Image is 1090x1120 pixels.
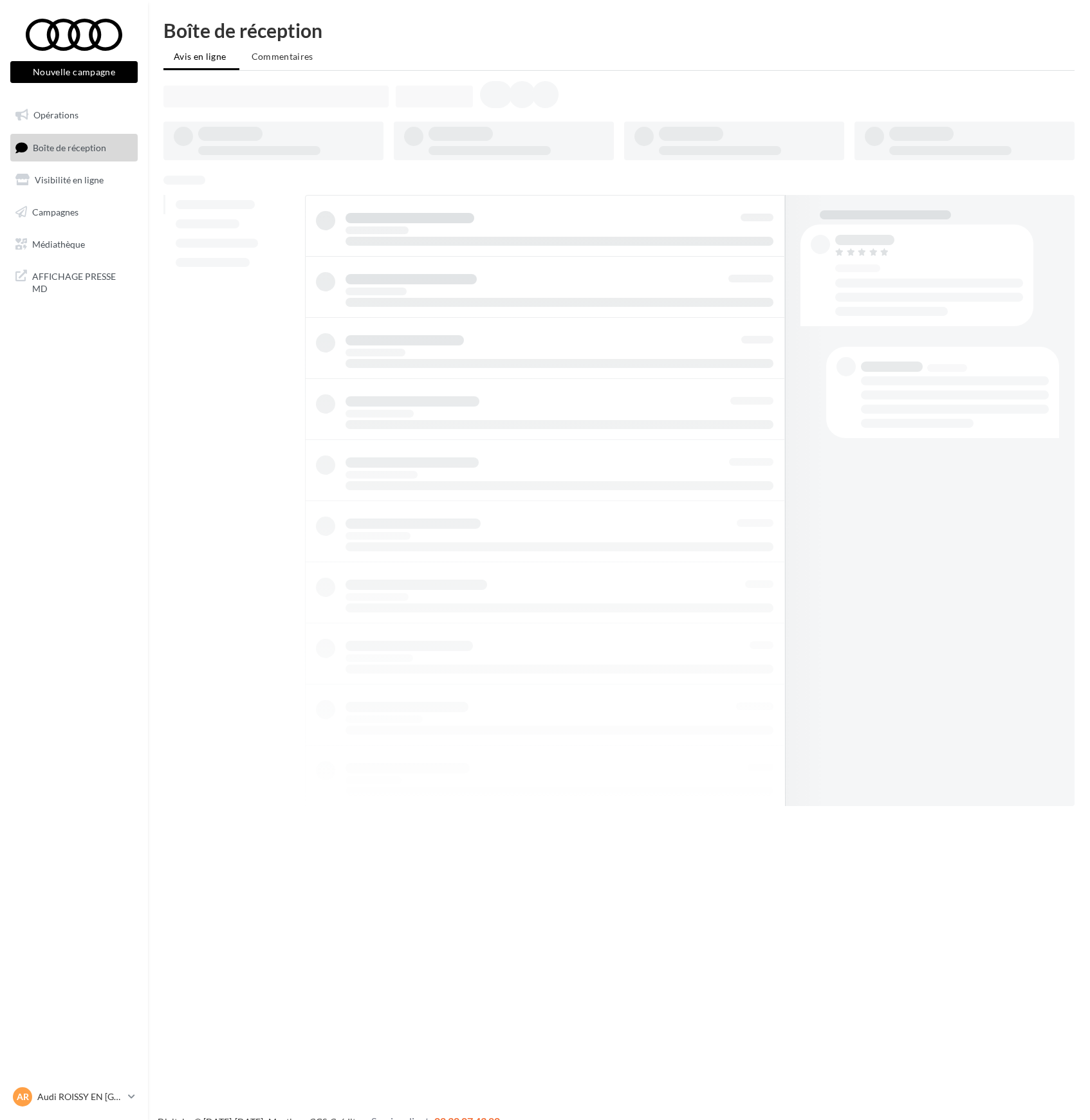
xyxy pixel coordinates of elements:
[37,1090,123,1103] p: Audi ROISSY EN [GEOGRAPHIC_DATA]
[32,268,133,295] span: AFFICHAGE PRESSE MD
[32,207,79,217] span: Campagnes
[10,61,138,83] button: Nouvelle campagne
[8,262,140,300] a: AFFICHAGE PRESSE MD
[32,238,85,249] span: Médiathèque
[8,134,140,161] a: Boîte de réception
[33,109,79,120] span: Opérations
[10,1085,138,1109] a: AR Audi ROISSY EN [GEOGRAPHIC_DATA]
[8,199,140,226] a: Campagnes
[33,142,106,152] span: Boîte de réception
[252,51,313,62] span: Commentaires
[8,231,140,258] a: Médiathèque
[35,174,104,185] span: Visibilité en ligne
[8,167,140,194] a: Visibilité en ligne
[163,21,1075,40] div: Boîte de réception
[17,1090,29,1103] span: AR
[8,102,140,129] a: Opérations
